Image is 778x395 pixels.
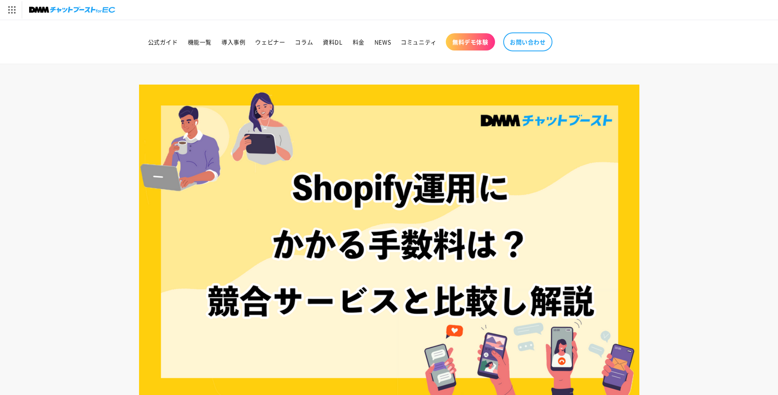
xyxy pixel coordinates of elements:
a: 料金 [348,33,370,51]
a: 無料デモ体験 [446,33,495,51]
a: ウェビナー [250,33,290,51]
a: お問い合わせ [503,32,552,51]
a: 機能一覧 [183,33,217,51]
span: ウェビナー [255,38,285,46]
a: コラム [290,33,318,51]
a: 資料DL [318,33,347,51]
img: チャットブーストforEC [29,4,115,16]
span: 資料DL [323,38,342,46]
span: NEWS [374,38,391,46]
a: コミュニティ [396,33,442,51]
a: 公式ガイド [143,33,183,51]
span: 料金 [353,38,365,46]
span: 公式ガイド [148,38,178,46]
span: コラム [295,38,313,46]
span: 機能一覧 [188,38,212,46]
span: お問い合わせ [510,38,546,46]
span: 無料デモ体験 [452,38,488,46]
a: NEWS [370,33,396,51]
a: 導入事例 [217,33,250,51]
span: 導入事例 [221,38,245,46]
img: サービス [1,1,22,18]
span: コミュニティ [401,38,437,46]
